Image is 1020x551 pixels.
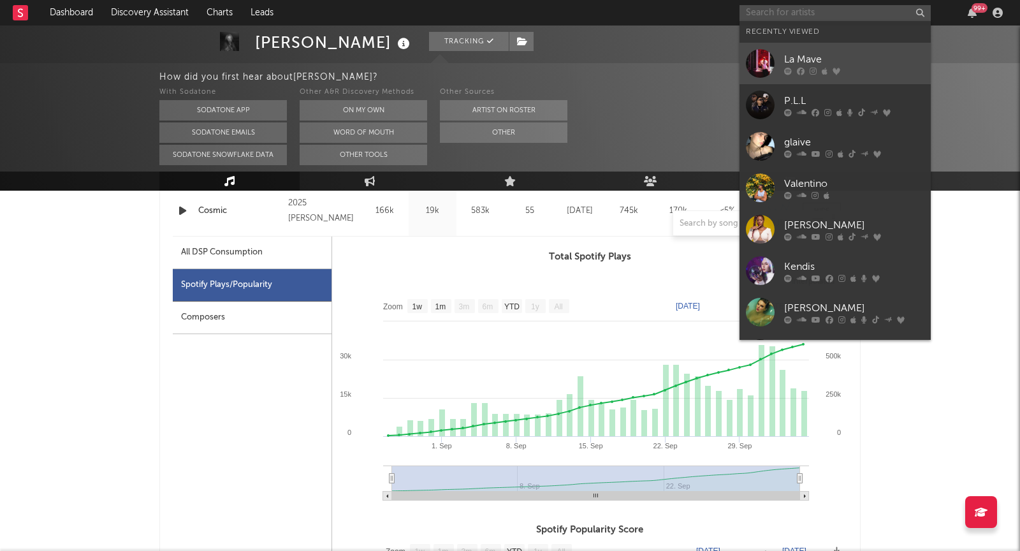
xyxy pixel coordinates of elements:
button: Sodatone Emails [159,122,287,143]
text: All [554,302,562,311]
a: Kendis [739,250,931,291]
div: All DSP Consumption [181,245,263,260]
text: 22. Sep [653,442,678,450]
div: P.L.L [784,94,924,109]
text: 30k [340,352,351,360]
h3: Spotify Popularity Score [332,522,847,538]
text: 6m [483,302,493,311]
div: 55 [507,205,552,217]
button: Sodatone Snowflake Data [159,145,287,165]
input: Search by song name or URL [673,219,808,229]
div: La Mave [784,52,924,68]
text: 3m [459,302,470,311]
div: Spotify Plays/Popularity [173,269,331,302]
div: 170k [657,205,699,217]
h3: Total Spotify Plays [332,249,847,265]
div: Kendis [784,260,924,275]
text: 1. Sep [432,442,452,450]
button: 99+ [968,8,977,18]
button: Word Of Mouth [300,122,427,143]
text: Zoom [383,302,403,311]
div: Valentino [784,177,924,192]
div: Composers [173,302,331,334]
div: All DSP Consumption [173,237,331,269]
a: La Mave [739,43,931,84]
text: 8. Sep [506,442,527,450]
div: Recently Viewed [746,24,924,40]
div: [PERSON_NAME] [255,32,413,53]
div: <5% [706,205,748,217]
div: 583k [460,205,501,217]
div: 2025 [PERSON_NAME] [288,196,358,226]
div: glaive [784,135,924,151]
div: 745k [608,205,650,217]
div: 166k [364,205,405,217]
text: 0 [837,429,841,436]
text: 1m [435,302,446,311]
button: Artist on Roster [440,100,567,121]
text: 500k [826,352,841,360]
div: [PERSON_NAME] [784,218,924,233]
button: Tracking [429,32,509,51]
div: [PERSON_NAME] [784,301,924,316]
text: 1w [412,302,423,311]
div: [DATE] [558,205,601,217]
a: [PERSON_NAME] [739,291,931,333]
text: 1y [531,302,539,311]
text: 0 [347,429,351,436]
button: Other [440,122,567,143]
div: With Sodatone [159,85,287,100]
a: glaive [739,126,931,167]
text: 15. Sep [579,442,603,450]
a: [PERSON_NAME] [739,209,931,250]
div: 19k [412,205,453,217]
a: SAINT [739,333,931,374]
div: Other Sources [440,85,567,100]
text: YTD [504,302,520,311]
text: [DATE] [676,302,700,311]
a: Valentino [739,167,931,209]
a: Cosmic [198,205,282,217]
text: 29. Sep [727,442,752,450]
a: P.L.L [739,84,931,126]
input: Search for artists [739,5,931,21]
button: Sodatone App [159,100,287,121]
div: How did you first hear about [PERSON_NAME] ? [159,70,1020,85]
button: Other Tools [300,145,427,165]
text: 15k [340,390,351,398]
text: 250k [826,390,841,398]
div: 99 + [972,3,987,13]
div: Other A&R Discovery Methods [300,85,427,100]
button: On My Own [300,100,427,121]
